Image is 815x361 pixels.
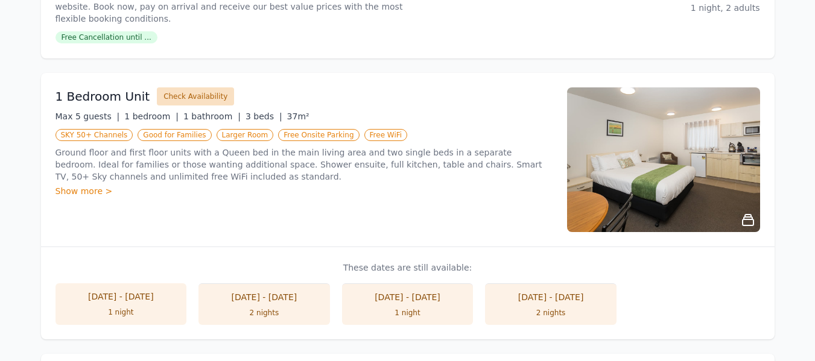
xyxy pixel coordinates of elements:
div: [DATE] - [DATE] [354,291,461,303]
span: Free WiFi [364,129,408,141]
span: Free Onsite Parking [278,129,359,141]
button: Check Availability [157,87,234,105]
div: Show more > [55,185,553,197]
div: [DATE] - [DATE] [68,290,175,303]
span: 37m² [287,111,309,121]
div: [DATE] - [DATE] [497,291,604,303]
span: Free Cancellation until ... [55,31,157,43]
h3: 1 Bedroom Unit [55,88,150,105]
div: [DATE] - [DATE] [211,291,318,303]
span: 3 beds | [246,111,282,121]
span: Good for Families [138,129,211,141]
span: Larger Room [217,129,274,141]
div: 1 night [354,308,461,318]
span: Max 5 guests | [55,111,120,121]
p: Ground floor and first floor units with a Queen bed in the main living area and two single beds i... [55,146,553,183]
span: 1 bedroom | [124,111,179,121]
p: These dates are still available: [55,262,760,274]
span: SKY 50+ Channels [55,129,133,141]
div: 2 nights [497,308,604,318]
div: 2 nights [211,308,318,318]
span: 1 bathroom | [183,111,241,121]
div: 1 night [68,307,175,317]
p: 1 night, 2 adults [591,2,760,14]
